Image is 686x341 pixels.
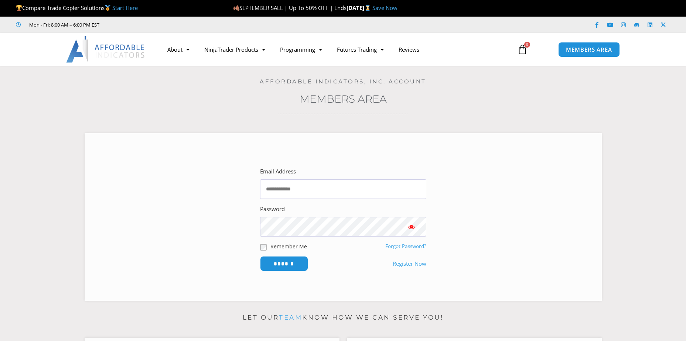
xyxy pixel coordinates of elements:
[273,41,330,58] a: Programming
[330,41,391,58] a: Futures Trading
[524,42,530,48] span: 0
[260,204,285,214] label: Password
[397,217,426,237] button: Show password
[197,41,273,58] a: NinjaTrader Products
[16,4,138,11] span: Compare Trade Copier Solutions
[347,4,372,11] strong: [DATE]
[506,39,539,60] a: 0
[27,20,99,29] span: Mon - Fri: 8:00 AM – 6:00 PM EST
[16,5,22,11] img: 🏆
[385,243,426,249] a: Forgot Password?
[85,312,602,324] p: Let our know how we can serve you!
[112,4,138,11] a: Start Here
[372,4,397,11] a: Save Now
[391,41,427,58] a: Reviews
[66,36,146,63] img: LogoAI | Affordable Indicators – NinjaTrader
[160,41,509,58] nav: Menu
[260,78,426,85] a: Affordable Indicators, Inc. Account
[558,42,620,57] a: MEMBERS AREA
[270,242,307,250] label: Remember Me
[300,93,387,105] a: Members Area
[233,5,239,11] img: 🍂
[110,21,221,28] iframe: Customer reviews powered by Trustpilot
[260,166,296,177] label: Email Address
[279,314,302,321] a: team
[566,47,612,52] span: MEMBERS AREA
[365,5,371,11] img: ⌛
[393,259,426,269] a: Register Now
[160,41,197,58] a: About
[233,4,347,11] span: SEPTEMBER SALE | Up To 50% OFF | Ends
[105,5,110,11] img: 🥇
